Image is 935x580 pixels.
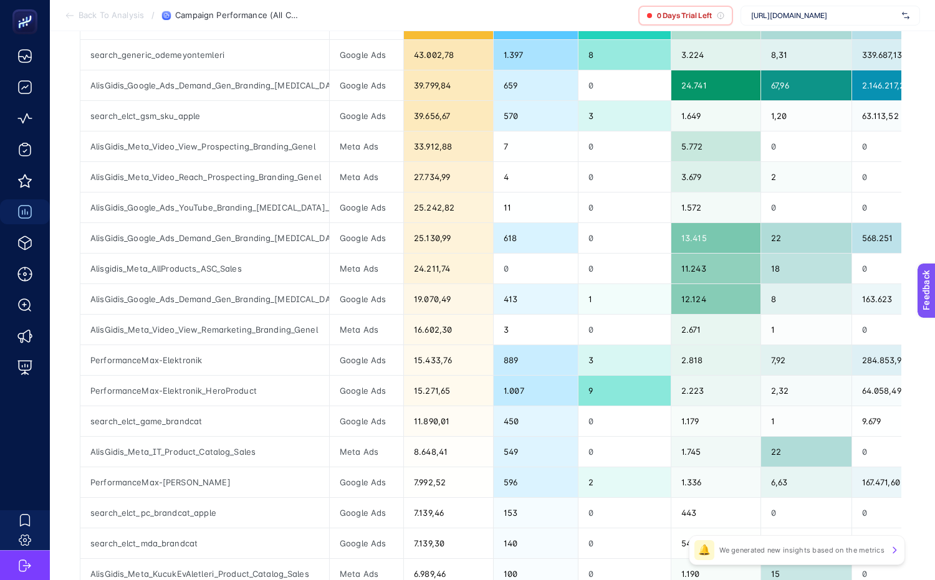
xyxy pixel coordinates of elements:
[404,437,493,467] div: 8.648,41
[80,467,329,497] div: PerformanceMax-[PERSON_NAME]
[404,376,493,406] div: 15.271,65
[694,540,714,560] div: 🔔
[578,406,671,436] div: 0
[80,345,329,375] div: PerformanceMax-Elektronik
[671,193,760,222] div: 1.572
[494,101,578,131] div: 570
[578,223,671,253] div: 0
[80,498,329,528] div: search_elct_pc_brandcat_apple
[7,4,47,14] span: Feedback
[578,315,671,345] div: 0
[657,11,712,21] span: 0 Days Trial Left
[404,131,493,161] div: 33.912,88
[80,223,329,253] div: AlisGidis_Google_Ads_Demand_Gen_Branding_[MEDICAL_DATA]_Firsatlari_WebsiteVisitor
[671,437,760,467] div: 1.745
[761,376,851,406] div: 2,32
[330,284,403,314] div: Google Ads
[578,498,671,528] div: 0
[330,467,403,497] div: Google Ads
[80,254,329,283] div: Alisgidis_Meta_AllProducts_ASC_Sales
[494,70,578,100] div: 659
[671,345,760,375] div: 2.818
[404,40,493,70] div: 43.002,78
[330,70,403,100] div: Google Ads
[761,467,851,497] div: 6,63
[404,345,493,375] div: 15.433,76
[151,10,155,20] span: /
[404,315,493,345] div: 16.602,30
[494,131,578,161] div: 7
[761,406,851,436] div: 1
[80,406,329,436] div: search_elct_game_brandcat
[404,467,493,497] div: 7.992,52
[671,406,760,436] div: 1.179
[494,467,578,497] div: 596
[671,131,760,161] div: 5.772
[175,11,300,21] span: Campaign Performance (All Channel)
[761,315,851,345] div: 1
[494,315,578,345] div: 3
[751,11,897,21] span: [URL][DOMAIN_NAME]
[494,528,578,558] div: 140
[671,467,760,497] div: 1.336
[80,162,329,192] div: AlisGidis_Meta_Video_Reach_Prospecting_Branding_Genel
[330,376,403,406] div: Google Ads
[494,376,578,406] div: 1.007
[80,70,329,100] div: AlisGidis_Google_Ads_Demand_Gen_Branding_[MEDICAL_DATA]_Firsatlari_Prospecting
[330,528,403,558] div: Google Ads
[80,284,329,314] div: AlisGidis_Google_Ads_Demand_Gen_Branding_[MEDICAL_DATA]_Firsatlari_YTViewers
[80,101,329,131] div: search_elct_gsm_sku_apple
[80,40,329,70] div: search_generic_odemeyontemleri
[404,254,493,283] div: 24.211,74
[578,131,671,161] div: 0
[80,193,329,222] div: AlisGidis_Google_Ads_YouTube_Branding_[MEDICAL_DATA]_Firsatlari_Bumper
[671,315,760,345] div: 2.671
[80,376,329,406] div: PerformanceMax-Elektronik_HeroProduct
[330,437,403,467] div: Meta Ads
[404,223,493,253] div: 25.130,99
[671,528,760,558] div: 542
[761,528,851,558] div: 0
[404,101,493,131] div: 39.656,67
[80,437,329,467] div: AlisGidis_Meta_IT_Product_Catalog_Sales
[578,376,671,406] div: 9
[494,345,578,375] div: 889
[578,528,671,558] div: 0
[671,254,760,283] div: 11.243
[761,498,851,528] div: 0
[404,284,493,314] div: 19.070,49
[902,9,909,22] img: svg%3e
[494,193,578,222] div: 11
[80,528,329,558] div: search_elct_mda_brandcat
[761,345,851,375] div: 7,92
[330,345,403,375] div: Google Ads
[761,40,851,70] div: 8,31
[578,101,671,131] div: 3
[578,162,671,192] div: 0
[761,437,851,467] div: 22
[761,101,851,131] div: 1,20
[494,498,578,528] div: 153
[578,254,671,283] div: 0
[494,437,578,467] div: 549
[671,376,760,406] div: 2.223
[79,11,144,21] span: Back To Analysis
[330,193,403,222] div: Google Ads
[578,193,671,222] div: 0
[404,528,493,558] div: 7.139,30
[494,223,578,253] div: 618
[330,162,403,192] div: Meta Ads
[671,498,760,528] div: 443
[404,193,493,222] div: 25.242,82
[761,131,851,161] div: 0
[404,70,493,100] div: 39.799,84
[671,162,760,192] div: 3.679
[494,406,578,436] div: 450
[578,437,671,467] div: 0
[404,162,493,192] div: 27.734,99
[494,284,578,314] div: 413
[494,40,578,70] div: 1.397
[761,193,851,222] div: 0
[671,284,760,314] div: 12.124
[330,254,403,283] div: Meta Ads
